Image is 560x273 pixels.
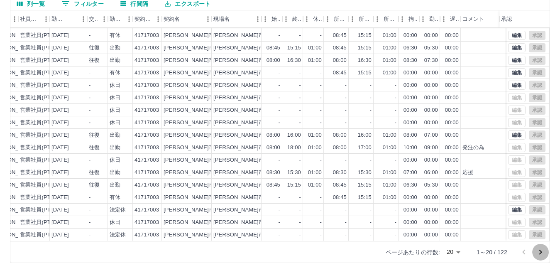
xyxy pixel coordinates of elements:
div: - [395,94,396,102]
div: [PERSON_NAME]市 [164,194,214,202]
div: - [299,69,301,77]
div: [PERSON_NAME]市[PERSON_NAME]中学校 [213,57,325,64]
div: [PERSON_NAME]市[PERSON_NAME]中学校 [213,144,325,152]
div: 社員区分 [18,10,50,28]
div: 08:30 [403,57,417,64]
div: 現場名 [212,10,262,28]
div: 営業社員(PT契約) [20,32,64,39]
div: 00:00 [403,94,417,102]
button: 編集 [508,205,526,214]
div: 00:00 [445,169,459,177]
div: 41717003 [134,181,159,189]
div: 休日 [110,156,120,164]
button: メニュー [152,13,164,25]
div: 06:30 [403,44,417,52]
div: 01:00 [383,194,396,202]
div: 17:00 [358,144,372,152]
div: - [89,106,90,114]
div: - [279,94,280,102]
div: 営業社員(PT契約) [20,57,64,64]
div: 18:00 [287,144,301,152]
button: ソート [66,13,77,25]
div: 営業社員(PT契約) [20,106,64,114]
div: 00:00 [424,194,438,202]
div: 00:00 [445,81,459,89]
div: [DATE] [51,181,69,189]
div: 16:00 [358,131,372,139]
div: [PERSON_NAME]市[PERSON_NAME]中学校 [213,119,325,127]
div: 所定終業 [359,10,372,28]
div: 00:00 [445,119,459,127]
div: 07:30 [424,57,438,64]
button: メニュー [40,13,52,25]
div: 交通費 [87,10,108,28]
div: [PERSON_NAME]市 [164,131,214,139]
div: 休日 [110,119,120,127]
div: 勤務日 [50,10,87,28]
div: 営業社員(PT契約) [20,206,64,214]
button: メニュー [202,13,214,25]
div: 所定開始 [324,10,349,28]
div: 01:00 [308,181,322,189]
button: 編集 [508,81,526,90]
div: 勤務区分 [110,10,123,28]
div: 00:00 [445,194,459,202]
div: 営業社員(PT契約) [20,44,64,52]
div: 営業社員(PT契約) [20,181,64,189]
div: 41717003 [134,144,159,152]
div: 所定開始 [334,10,347,28]
div: 08:00 [333,57,347,64]
div: 休日 [110,106,120,114]
div: 08:45 [333,194,347,202]
div: 00:00 [403,106,417,114]
div: 所定終業 [349,10,374,28]
div: 勤務 [429,10,438,28]
div: 往復 [89,44,100,52]
div: - [89,32,90,39]
div: [DATE] [51,81,69,89]
div: 08:45 [267,181,280,189]
div: 00:00 [445,144,459,152]
div: 営業社員(PT契約) [20,81,64,89]
div: [PERSON_NAME]市 [164,32,214,39]
div: 勤務日 [51,10,66,28]
div: 00:00 [445,57,459,64]
div: 15:30 [358,169,372,177]
div: 00:00 [445,106,459,114]
div: - [299,106,301,114]
div: 営業社員(PT契約) [20,169,64,177]
div: 09:00 [424,144,438,152]
div: 応援 [462,169,473,177]
div: [PERSON_NAME]市 [164,181,214,189]
div: [PERSON_NAME]市[PERSON_NAME]中学校 [213,106,325,114]
div: 勤務区分 [108,10,133,28]
div: [DATE] [51,194,69,202]
div: 00:00 [445,44,459,52]
div: 08:00 [267,131,280,139]
div: 41717003 [134,32,159,39]
div: - [395,156,396,164]
div: 41717003 [134,131,159,139]
div: - [279,194,280,202]
div: 終業 [282,10,303,28]
div: 05:30 [424,181,438,189]
div: 08:45 [333,44,347,52]
div: 往復 [89,131,100,139]
div: - [299,194,301,202]
div: [PERSON_NAME]市[PERSON_NAME]中学校 [213,44,325,52]
div: 15:15 [287,44,301,52]
div: 15:15 [358,44,372,52]
button: 編集 [508,43,526,52]
div: 01:00 [383,32,396,39]
div: - [345,106,347,114]
div: 08:30 [267,169,280,177]
div: 出勤 [110,44,120,52]
div: 往復 [89,144,100,152]
div: - [370,81,372,89]
div: [DATE] [51,32,69,39]
div: 41717003 [134,194,159,202]
div: 08:00 [333,144,347,152]
button: メニュー [77,13,90,25]
div: - [370,119,372,127]
div: 01:00 [383,57,396,64]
